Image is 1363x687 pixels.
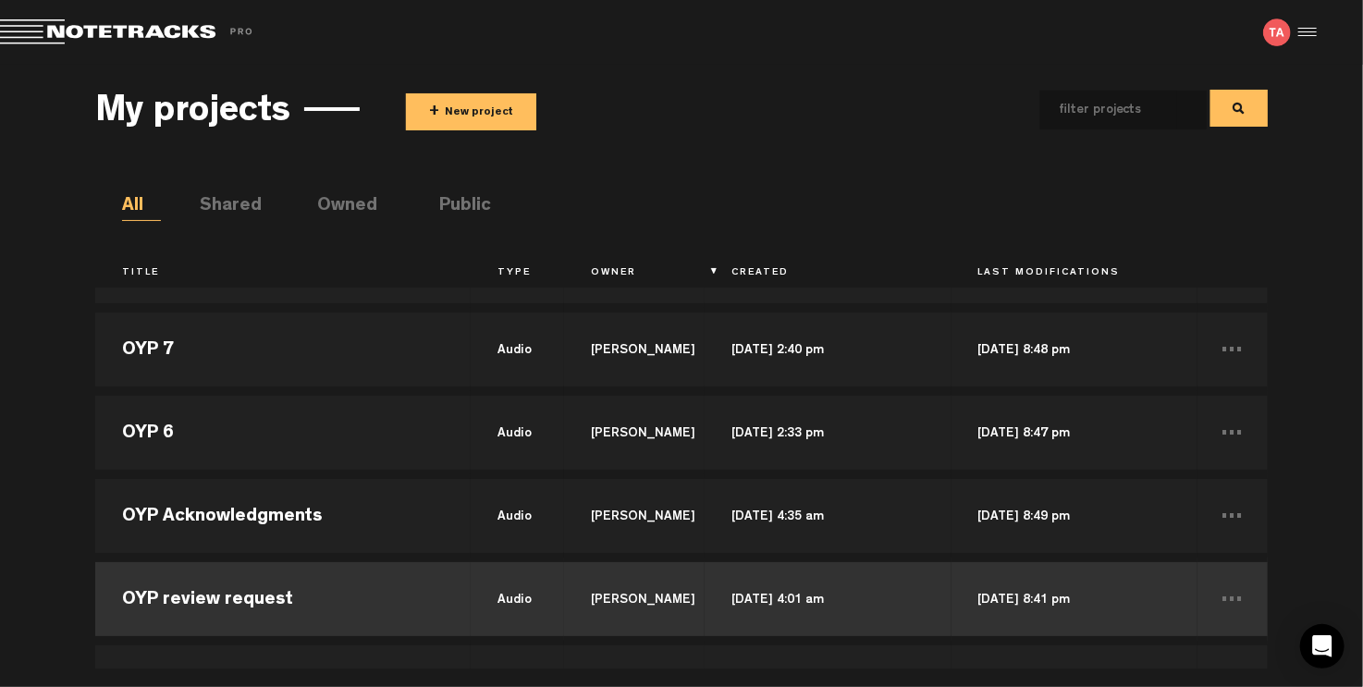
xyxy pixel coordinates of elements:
span: + [429,102,439,123]
li: All [122,193,161,221]
th: Owner [564,258,705,289]
td: ... [1197,308,1268,391]
td: [DATE] 4:35 am [705,474,951,558]
td: ... [1197,474,1268,558]
td: [PERSON_NAME] [564,558,705,641]
td: audio [471,558,564,641]
div: Open Intercom Messenger [1300,624,1345,669]
button: +New project [406,93,536,130]
li: Owned [317,193,356,221]
td: [DATE] 8:41 pm [952,558,1197,641]
td: ... [1197,391,1268,474]
th: Title [95,258,471,289]
td: OYP Acknowledgments [95,474,471,558]
td: [DATE] 8:47 pm [952,391,1197,474]
td: audio [471,308,564,391]
input: filter projects [1040,91,1177,129]
li: Public [439,193,478,221]
li: Shared [200,193,239,221]
td: [PERSON_NAME] [564,391,705,474]
td: [DATE] 2:40 pm [705,308,951,391]
td: OYP review request [95,558,471,641]
td: OYP 7 [95,308,471,391]
td: audio [471,474,564,558]
th: Type [471,258,564,289]
th: Created [705,258,951,289]
td: [DATE] 8:48 pm [952,308,1197,391]
td: [PERSON_NAME] [564,474,705,558]
th: Last Modifications [952,258,1197,289]
td: [PERSON_NAME] [564,308,705,391]
td: ... [1197,558,1268,641]
h3: My projects [95,93,290,134]
td: [DATE] 8:49 pm [952,474,1197,558]
td: [DATE] 2:33 pm [705,391,951,474]
td: [DATE] 4:01 am [705,558,951,641]
td: OYP 6 [95,391,471,474]
img: letters [1263,18,1291,46]
td: audio [471,391,564,474]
